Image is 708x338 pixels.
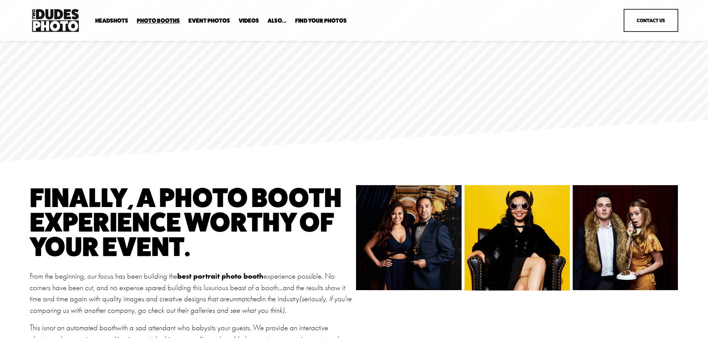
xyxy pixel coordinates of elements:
[30,7,81,34] img: Two Dudes Photo | Headshots, Portraits &amp; Photo Booths
[230,294,261,303] em: unmatched
[295,17,347,24] a: folder dropdown
[268,17,287,24] a: folder dropdown
[177,271,264,280] strong: best portrait photo booth
[624,9,678,32] a: Contact Us
[465,165,570,322] img: LinkedIn_Fashion_12019.jpg
[46,323,116,332] em: not an automated booth
[30,270,352,316] p: From the beginning, our focus has been building the experience possible. No corners have been cut...
[137,17,180,24] a: folder dropdown
[295,18,347,24] span: Find Your Photos
[95,17,128,24] a: folder dropdown
[30,185,352,258] h1: finally, a photo booth experience worthy of your event.
[239,17,259,24] a: Videos
[95,18,128,24] span: Headshots
[188,17,230,24] a: Event Photos
[268,18,287,24] span: Also...
[137,18,180,24] span: Photo Booths
[316,185,474,290] img: Prescott'sBday0949.jpg
[520,185,678,290] img: 23-13_Nextdoor Bimbo37912.jpg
